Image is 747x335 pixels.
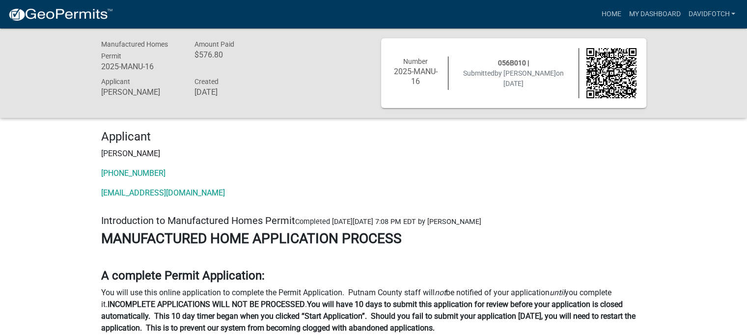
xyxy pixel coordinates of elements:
[550,288,565,297] i: until
[194,40,234,48] span: Amount Paid
[495,69,556,77] span: by [PERSON_NAME]
[194,78,218,85] span: Created
[101,87,180,97] h6: [PERSON_NAME]
[101,168,166,178] a: [PHONE_NUMBER]
[435,288,446,297] i: not
[684,5,739,24] a: davidfotch
[586,48,636,98] img: QR code
[101,148,646,160] p: [PERSON_NAME]
[498,59,529,67] span: 056B010 |
[101,78,130,85] span: Applicant
[101,300,636,333] strong: You will have 10 days to submit this application for review before your application is closed aut...
[101,130,646,144] h4: Applicant
[101,230,402,247] strong: MANUFACTURED HOME APPLICATION PROCESS
[101,269,265,282] strong: A complete Permit Application:
[101,215,646,226] h5: Introduction to Manufactured Homes Permit
[625,5,684,24] a: My Dashboard
[108,300,305,309] strong: INCOMPLETE APPLICATIONS WILL NOT BE PROCESSED
[101,188,225,197] a: [EMAIL_ADDRESS][DOMAIN_NAME]
[463,69,564,87] span: Submitted on [DATE]
[101,62,180,71] h6: 2025-MANU-16
[403,57,428,65] span: Number
[194,87,273,97] h6: [DATE]
[101,40,168,60] span: Manufactured Homes Permit
[194,50,273,59] h6: $576.80
[295,218,481,226] span: Completed [DATE][DATE] 7:08 PM EDT by [PERSON_NAME]
[597,5,625,24] a: Home
[101,287,646,334] p: You will use this online application to complete the Permit Application. Putnam County staff will...
[391,67,441,85] h6: 2025-MANU-16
